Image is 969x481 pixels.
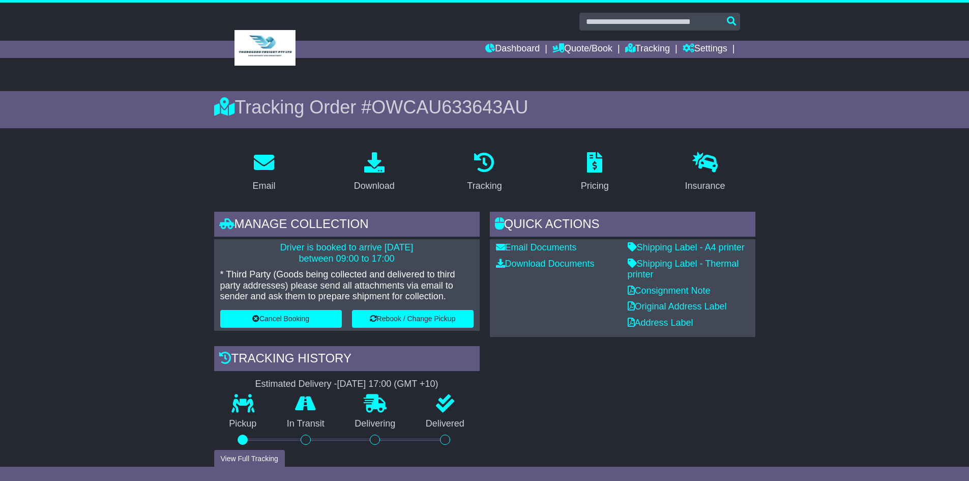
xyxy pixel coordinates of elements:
p: Pickup [214,418,272,430]
div: Quick Actions [490,212,755,239]
button: Rebook / Change Pickup [352,310,474,328]
a: Download Documents [496,259,595,269]
div: Download [354,179,395,193]
p: Delivering [340,418,411,430]
a: Settings [683,41,727,58]
div: Manage collection [214,212,480,239]
a: Download [347,149,401,196]
div: Email [252,179,275,193]
button: Cancel Booking [220,310,342,328]
a: Tracking [625,41,670,58]
a: Pricing [574,149,615,196]
a: Quote/Book [552,41,612,58]
p: Delivered [410,418,480,430]
a: Consignment Note [628,286,711,296]
div: [DATE] 17:00 (GMT +10) [337,379,438,390]
div: Pricing [581,179,609,193]
div: Tracking history [214,346,480,374]
p: Driver is booked to arrive [DATE] between 09:00 to 17:00 [220,242,474,264]
a: Insurance [679,149,732,196]
div: Tracking Order # [214,96,755,118]
a: Shipping Label - Thermal printer [628,259,739,280]
a: Shipping Label - A4 printer [628,242,745,252]
p: * Third Party (Goods being collected and delivered to third party addresses) please send all atta... [220,269,474,302]
a: Dashboard [485,41,540,58]
p: In Transit [272,418,340,430]
a: Tracking [460,149,508,196]
button: View Full Tracking [214,450,285,468]
a: Email [246,149,282,196]
a: Address Label [628,318,693,328]
a: Original Address Label [628,301,727,312]
a: Email Documents [496,242,577,252]
div: Estimated Delivery - [214,379,480,390]
div: Tracking [467,179,502,193]
span: OWCAU633643AU [371,97,528,118]
div: Insurance [685,179,725,193]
